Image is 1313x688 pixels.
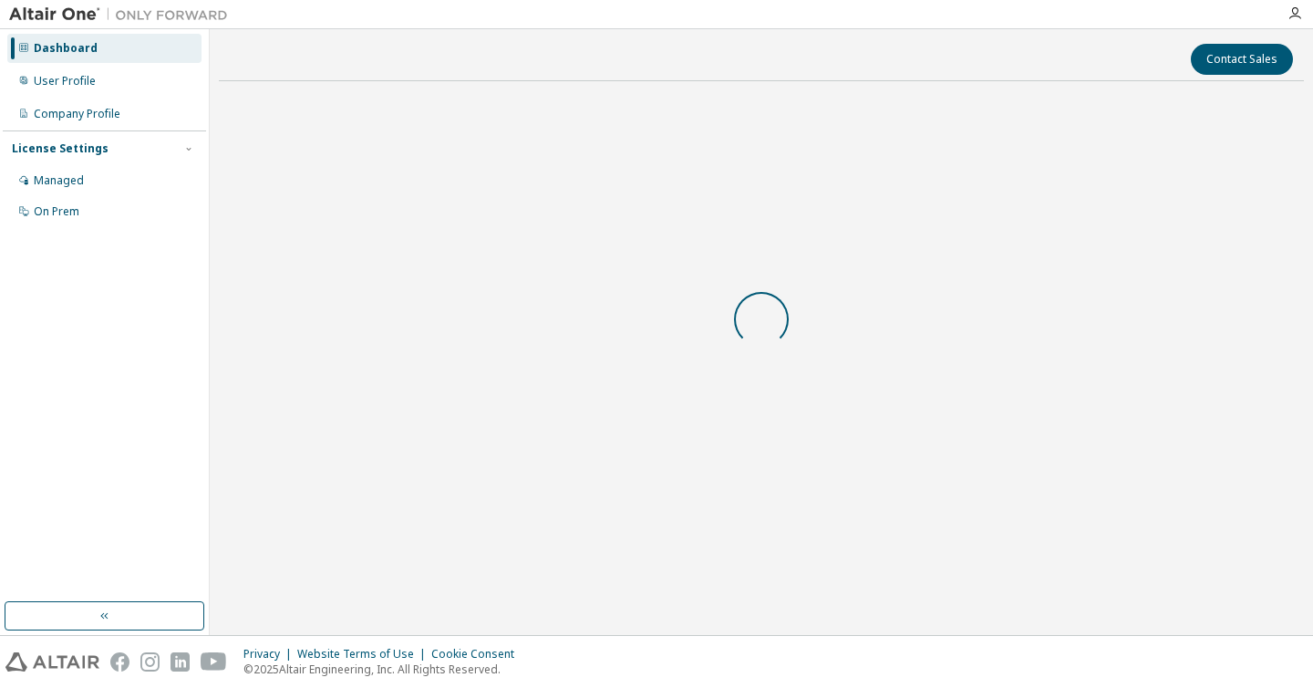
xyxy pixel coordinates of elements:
[34,41,98,56] div: Dashboard
[171,652,190,672] img: linkedin.svg
[140,652,160,672] img: instagram.svg
[243,647,297,662] div: Privacy
[431,647,525,662] div: Cookie Consent
[110,652,129,672] img: facebook.svg
[297,647,431,662] div: Website Terms of Use
[201,652,227,672] img: youtube.svg
[9,5,237,24] img: Altair One
[243,662,525,677] p: © 2025 Altair Engineering, Inc. All Rights Reserved.
[12,141,109,156] div: License Settings
[34,74,96,89] div: User Profile
[34,173,84,188] div: Managed
[34,107,120,121] div: Company Profile
[34,204,79,219] div: On Prem
[5,652,99,672] img: altair_logo.svg
[1191,44,1293,75] button: Contact Sales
